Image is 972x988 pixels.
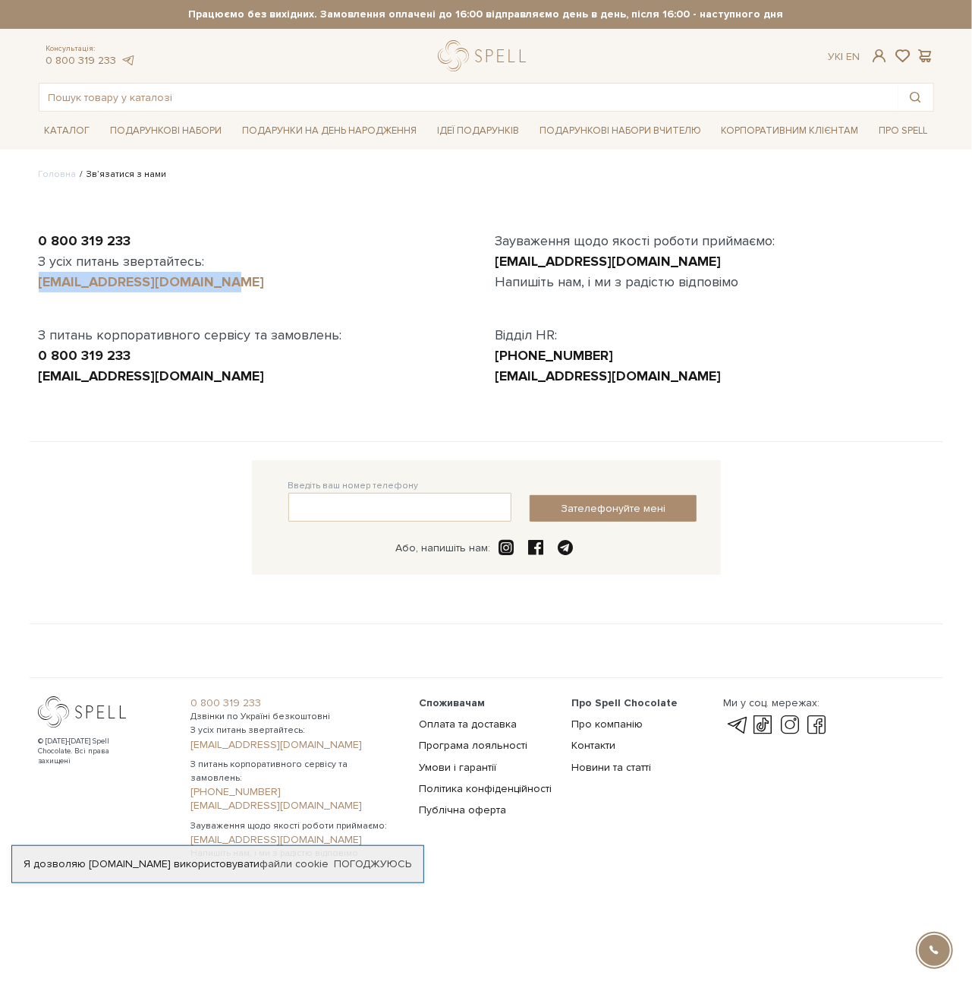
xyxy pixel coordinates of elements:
div: © [DATE]-[DATE] Spell Chocolate. Всі права захищені [39,737,141,766]
a: Контакти [571,739,615,752]
input: Пошук товару у каталозі [39,84,898,111]
a: facebook [804,716,830,734]
a: Каталог [39,119,96,143]
a: instagram [777,716,803,734]
a: [PHONE_NUMBER] [495,347,614,364]
a: Публічна оферта [419,803,506,816]
a: Програма лояльності [419,739,527,752]
div: Ми у соц. мережах: [723,696,829,710]
a: [EMAIL_ADDRESS][DOMAIN_NAME] [495,253,722,270]
a: Ідеї подарунків [431,119,525,143]
a: Політика конфіденційності [419,782,552,795]
strong: Працюємо без вихідних. Замовлення оплачені до 16:00 відправляємо день в день, після 16:00 - насту... [39,8,934,21]
a: [EMAIL_ADDRESS][DOMAIN_NAME] [190,799,401,813]
div: З усіх питань звертайтесь: З питань корпоративного сервісу та замовлень: [30,231,486,387]
span: | [841,50,843,63]
a: [EMAIL_ADDRESS][DOMAIN_NAME] [190,833,401,847]
a: Новини та статті [571,761,651,774]
label: Введіть ваш номер телефону [288,479,419,493]
a: 0 800 319 233 [46,54,117,67]
div: Я дозволяю [DOMAIN_NAME] використовувати [12,857,423,871]
span: Дзвінки по Україні безкоштовні [190,710,401,724]
span: З питань корпоративного сервісу та замовлень: [190,758,401,785]
a: [EMAIL_ADDRESS][DOMAIN_NAME] [39,273,265,290]
a: Про Spell [873,119,933,143]
a: Подарунки на День народження [236,119,423,143]
span: З усіх питань звертайтесь: [190,724,401,737]
a: tik-tok [750,716,776,734]
div: Зауваження щодо якості роботи приймаємо: Напишіть нам, і ми з радістю відповімо Відділ HR: [486,231,943,387]
a: [EMAIL_ADDRESS][DOMAIN_NAME] [39,368,265,384]
a: Корпоративним клієнтам [716,119,865,143]
a: 0 800 319 233 [39,232,131,249]
a: 0 800 319 233 [39,347,131,364]
button: Зателефонуйте мені [530,495,697,522]
a: telegram [723,716,749,734]
a: Погоджуюсь [334,857,411,871]
a: logo [438,40,533,71]
a: Подарункові набори [104,119,228,143]
li: Зв’язатися з нами [77,168,167,182]
a: Подарункові набори Вчителю [533,118,707,144]
a: [EMAIL_ADDRESS][DOMAIN_NAME] [495,368,722,384]
a: Умови і гарантії [419,761,496,774]
a: Головна [39,169,77,180]
span: Зауваження щодо якості роботи приймаємо: [190,819,401,833]
a: telegram [121,54,136,67]
div: Ук [828,50,860,64]
span: Про Spell Chocolate [571,696,678,709]
a: Оплата та доставка [419,718,517,731]
button: Пошук товару у каталозі [898,84,933,111]
span: Споживачам [419,696,485,709]
a: En [846,50,860,63]
a: [EMAIL_ADDRESS][DOMAIN_NAME] [190,738,401,752]
div: Або, напишіть нам: [396,541,491,555]
a: файли cookie [260,857,329,870]
a: 0 800 319 233 [190,696,401,710]
a: Про компанію [571,718,643,731]
a: [PHONE_NUMBER] [190,785,401,799]
span: Консультація: [46,44,136,54]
